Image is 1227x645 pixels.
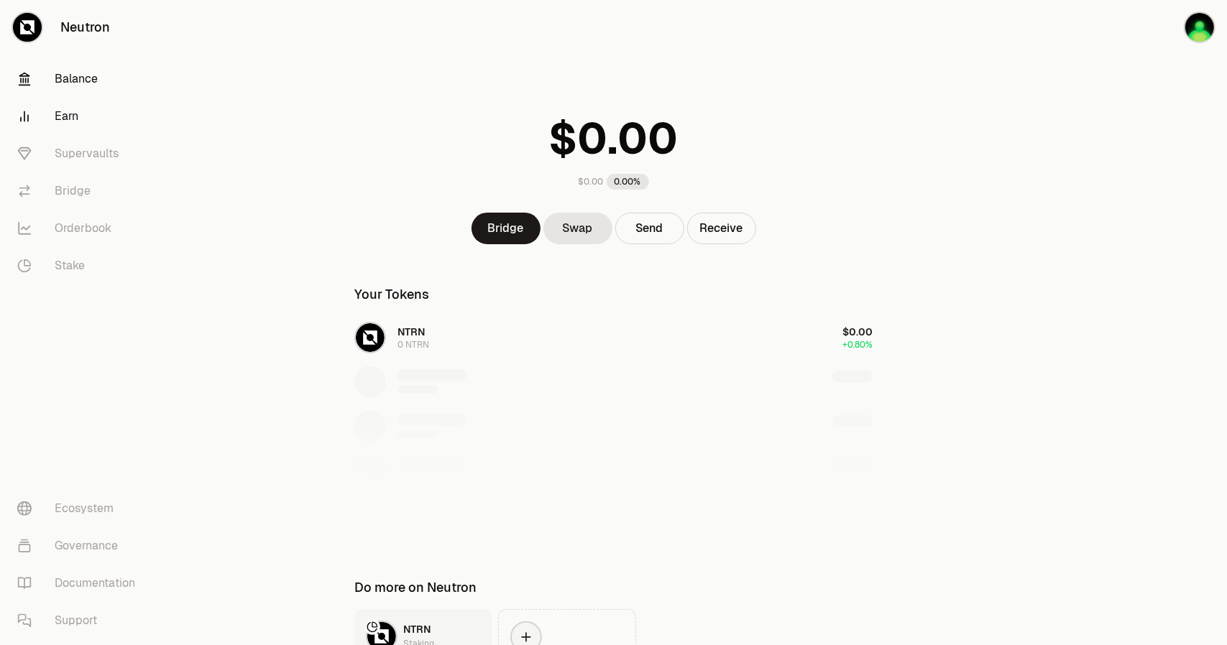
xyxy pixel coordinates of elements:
[615,213,684,244] button: Send
[6,210,155,247] a: Orderbook
[6,602,155,639] a: Support
[403,623,431,636] span: NTRN
[6,98,155,135] a: Earn
[543,213,612,244] a: Swap
[6,135,155,172] a: Supervaults
[6,490,155,527] a: Ecosystem
[6,60,155,98] a: Balance
[607,174,649,190] div: 0.00%
[687,213,756,244] button: Receive
[472,213,541,244] a: Bridge
[354,284,429,305] div: Your Tokens
[354,577,477,598] div: Do more on Neutron
[6,527,155,565] a: Governance
[6,247,155,284] a: Stake
[6,565,155,602] a: Documentation
[6,172,155,210] a: Bridge
[1185,13,1214,42] img: neutron149ek62nlfqy9qunu2g385hlpc8wnkvcmtwauzk
[579,176,604,187] div: $0.00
